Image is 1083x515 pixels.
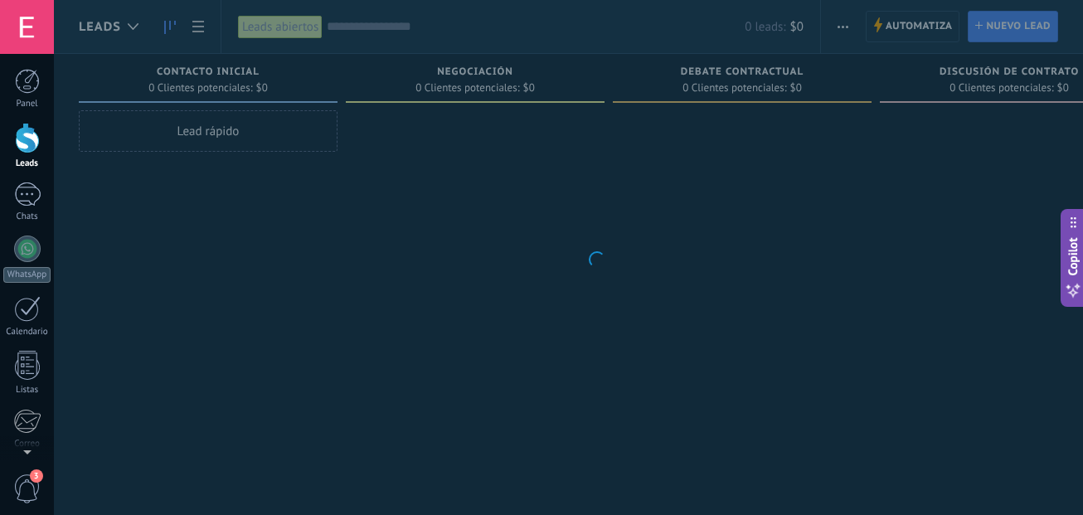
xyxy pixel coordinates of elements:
span: 3 [30,469,43,483]
div: Listas [3,385,51,396]
div: Leads [3,158,51,169]
div: WhatsApp [3,267,51,283]
div: Panel [3,99,51,109]
div: Calendario [3,327,51,338]
span: Copilot [1065,237,1081,275]
div: Chats [3,211,51,222]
